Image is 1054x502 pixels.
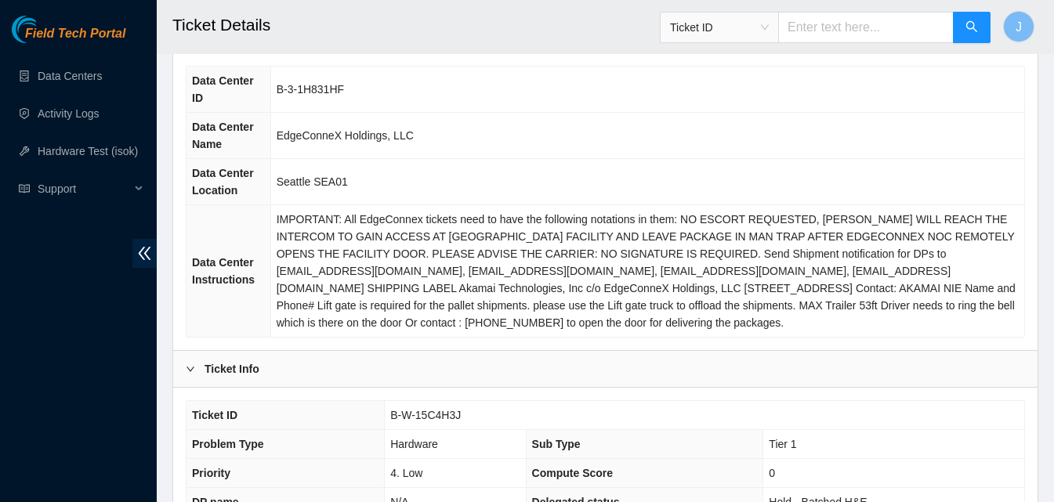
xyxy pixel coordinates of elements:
[173,351,1038,387] div: Ticket Info
[38,145,138,157] a: Hardware Test (isok)
[1003,11,1034,42] button: J
[390,467,422,479] span: 4. Low
[953,12,991,43] button: search
[192,74,254,104] span: Data Center ID
[390,438,438,450] span: Hardware
[38,70,102,82] a: Data Centers
[277,83,344,96] span: B-3-1H831HF
[19,183,30,194] span: read
[38,107,100,120] a: Activity Logs
[769,438,796,450] span: Tier 1
[38,173,130,204] span: Support
[12,28,125,49] a: Akamai TechnologiesField Tech Portal
[277,213,1016,329] span: IMPORTANT: All EdgeConnex tickets need to have the following notations in them: NO ESCORT REQUEST...
[25,27,125,42] span: Field Tech Portal
[192,167,254,197] span: Data Center Location
[192,438,264,450] span: Problem Type
[12,16,79,43] img: Akamai Technologies
[778,12,954,43] input: Enter text here...
[1016,17,1022,37] span: J
[390,409,461,421] span: B-W-15C4H3J
[192,256,255,286] span: Data Center Instructions
[186,364,195,374] span: right
[532,438,581,450] span: Sub Type
[670,16,769,39] span: Ticket ID
[192,121,254,150] span: Data Center Name
[277,175,348,188] span: Seattle SEA01
[769,467,775,479] span: 0
[192,409,237,421] span: Ticket ID
[965,20,978,35] span: search
[192,467,230,479] span: Priority
[132,239,157,268] span: double-left
[277,129,414,142] span: EdgeConneX Holdings, LLC
[205,360,259,377] b: Ticket Info
[532,467,613,479] span: Compute Score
